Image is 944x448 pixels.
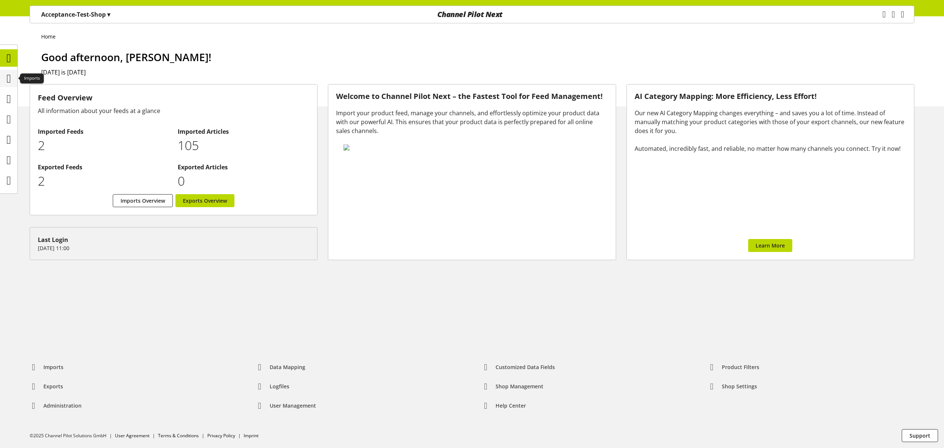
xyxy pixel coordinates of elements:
a: Exports Overview [175,194,234,207]
a: Terms & Conditions [158,432,199,439]
div: Imports [20,73,44,84]
span: Customized Data Fields [496,363,555,371]
nav: main navigation [30,6,914,23]
h2: Imported Articles [178,127,310,136]
p: 0 [178,172,310,190]
span: Product Filters [722,363,759,371]
h2: Exported Articles [178,163,310,172]
div: Import your product feed, manage your channels, and effortlessly optimize your product data with ... [336,109,608,135]
a: User Agreement [115,432,149,439]
h3: AI Category Mapping: More Efficiency, Less Effort! [635,92,906,101]
a: Help center [476,399,532,412]
span: Learn More [756,242,785,249]
div: All information about your feeds at a glance [38,106,309,115]
p: [DATE] 11:00 [38,244,309,252]
a: Product Filters [702,361,765,374]
h2: Exported Feeds [38,163,170,172]
span: Exports Overview [183,197,227,205]
a: User Management [250,399,322,412]
p: 105 [178,136,310,155]
span: User Management [270,402,316,409]
span: Shop Management [496,382,543,390]
span: Exports [43,382,63,390]
a: Learn More [748,239,792,252]
a: Imports Overview [113,194,173,207]
a: Privacy Policy [207,432,235,439]
div: Last Login [38,235,309,244]
a: Exports [24,380,69,393]
h3: Welcome to Channel Pilot Next – the Fastest Tool for Feed Management! [336,92,608,101]
span: Imports [43,363,63,371]
h2: Imported Feeds [38,127,170,136]
span: Imports Overview [121,197,165,205]
div: Our new AI Category Mapping changes everything – and saves you a lot of time. Instead of manually... [635,109,906,153]
span: Logfiles [270,382,289,390]
span: Administration [43,402,82,409]
h3: Feed Overview [38,92,309,103]
a: Administration [24,399,88,412]
a: Data Mapping [250,361,311,374]
a: Logfiles [250,380,295,393]
img: 78e1b9dcff1e8392d83655fcfc870417.svg [343,145,598,150]
span: ▾ [107,10,110,19]
a: Shop Settings [702,380,763,393]
span: Help center [496,402,526,409]
button: Support [902,429,938,442]
p: Acceptance-Test-Shop [41,10,110,19]
a: Imports [24,361,69,374]
a: Customized Data Fields [476,361,561,374]
p: 2 [38,172,170,190]
a: Shop Management [476,380,549,393]
span: Good afternoon, [PERSON_NAME]! [41,50,211,64]
a: Imprint [244,432,259,439]
h2: [DATE] is [DATE] [41,68,914,77]
span: Support [910,432,930,439]
span: Shop Settings [722,382,757,390]
p: 2 [38,136,170,155]
li: ©2025 Channel Pilot Solutions GmbH [30,432,115,439]
span: Data Mapping [270,363,305,371]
